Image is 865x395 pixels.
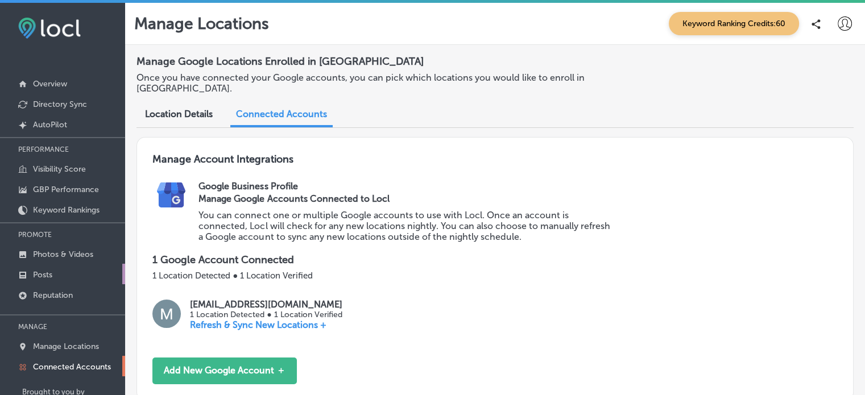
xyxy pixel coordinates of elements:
img: fda3e92497d09a02dc62c9cd864e3231.png [18,18,81,39]
p: Reputation [33,290,73,300]
p: Visibility Score [33,164,86,174]
span: Keyword Ranking Credits: 60 [669,12,799,35]
p: [EMAIL_ADDRESS][DOMAIN_NAME] [190,299,342,310]
p: Refresh & Sync New Locations + [190,319,342,330]
p: Keyword Rankings [33,205,100,215]
h2: Google Business Profile [198,181,837,192]
p: 1 Location Detected ● 1 Location Verified [190,310,342,319]
span: Connected Accounts [236,109,327,119]
p: Photos & Videos [33,250,93,259]
h3: Manage Account Integrations [152,153,838,181]
p: Once you have connected your Google accounts, you can pick which locations you would like to enro... [136,72,603,94]
h2: Manage Google Locations Enrolled in [GEOGRAPHIC_DATA] [136,51,854,72]
p: Posts [33,270,52,280]
p: Manage Locations [134,14,269,33]
span: Location Details [145,109,213,119]
p: 1 Google Account Connected [152,253,838,266]
p: Directory Sync [33,99,87,109]
p: 1 Location Detected ● 1 Location Verified [152,271,838,281]
button: Add New Google Account ＋ [152,357,297,384]
p: Manage Locations [33,342,99,351]
p: Overview [33,79,67,89]
p: Connected Accounts [33,362,111,372]
h3: Manage Google Accounts Connected to Locl [198,193,614,204]
p: You can connect one or multiple Google accounts to use with Locl. Once an account is connected, L... [198,210,614,242]
p: GBP Performance [33,185,99,194]
p: AutoPilot [33,120,67,130]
